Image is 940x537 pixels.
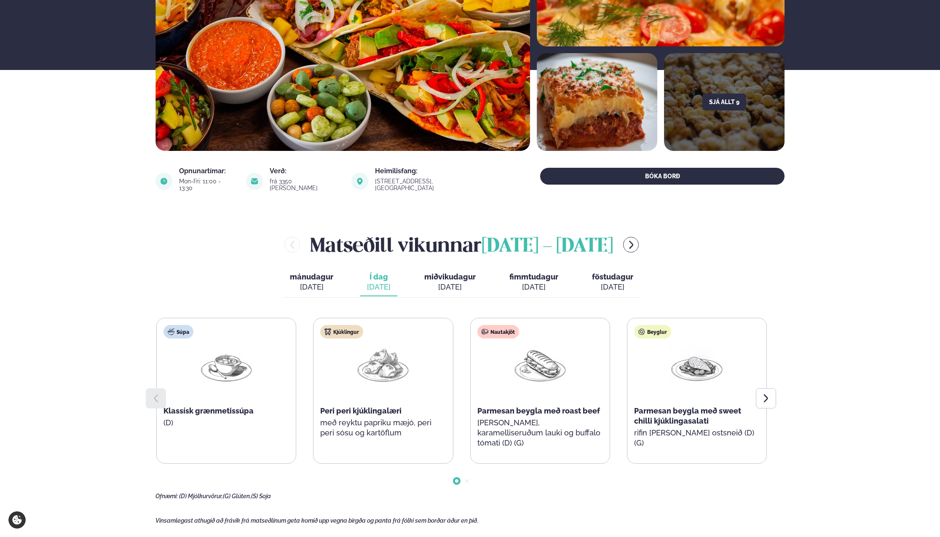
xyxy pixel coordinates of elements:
[251,493,271,499] span: (S) Soja
[179,168,236,175] div: Opnunartímar:
[163,406,254,415] span: Klassísk grænmetissúpa
[503,268,565,296] button: fimmtudagur [DATE]
[324,328,331,335] img: chicken.svg
[375,178,493,191] div: [STREET_ADDRESS], [GEOGRAPHIC_DATA]
[375,168,493,175] div: Heimilisfang:
[155,173,172,190] img: image alt
[290,282,333,292] div: [DATE]
[163,325,193,338] div: Súpa
[367,272,391,282] span: Í dag
[634,428,760,448] p: rifin [PERSON_NAME] ostsneið (D) (G)
[465,479,469,483] span: Go to slide 2
[592,272,633,281] span: föstudagur
[360,268,397,296] button: Í dag [DATE]
[540,168,785,185] button: BÓKA BORÐ
[477,325,519,338] div: Nautakjöt
[367,282,391,292] div: [DATE]
[320,418,446,438] p: með reyktu papriku mæjó, peri peri sósu og kartöflum
[424,282,476,292] div: [DATE]
[592,282,633,292] div: [DATE]
[623,237,639,252] button: menu-btn-right
[310,231,613,258] h2: Matseðill vikunnar
[199,345,253,384] img: Soup.png
[284,237,300,252] button: menu-btn-left
[482,237,613,256] span: [DATE] - [DATE]
[155,517,478,524] span: Vinsamlegast athugið að frávik frá matseðlinum geta komið upp vegna birgða og panta frá fólki sem...
[320,325,363,338] div: Kjúklingur
[270,178,341,191] div: frá 3350 [PERSON_NAME]
[270,168,341,175] div: Verð:
[477,418,603,448] p: [PERSON_NAME], karamelliseruðum lauki og buffalo tómati (D) (G)
[418,268,482,296] button: miðvikudagur [DATE]
[424,272,476,281] span: miðvikudagur
[320,406,402,415] span: Peri peri kjúklingalæri
[702,94,746,110] button: Sjá allt 9
[638,328,645,335] img: bagle-new-16px.svg
[455,479,458,483] span: Go to slide 1
[356,345,410,384] img: Chicken-thighs.png
[670,345,724,384] img: Chicken-breast.png
[585,268,640,296] button: föstudagur [DATE]
[351,173,368,190] img: image alt
[375,183,493,193] a: link
[634,325,671,338] div: Beyglur
[179,178,236,191] div: Mon-Fri: 11:00 - 13:30
[179,493,223,499] span: (D) Mjólkurvörur,
[513,345,567,384] img: Panini.png
[163,418,289,428] p: (D)
[482,328,488,335] img: beef.svg
[509,282,558,292] div: [DATE]
[537,53,657,151] img: image alt
[246,173,263,190] img: image alt
[477,406,600,415] span: Parmesan beygla með roast beef
[223,493,251,499] span: (G) Glúten,
[168,328,174,335] img: soup.svg
[634,406,741,425] span: Parmesan beygla með sweet chilli kjúklingasalati
[155,493,178,499] span: Ofnæmi:
[290,272,333,281] span: mánudagur
[283,268,340,296] button: mánudagur [DATE]
[509,272,558,281] span: fimmtudagur
[8,511,26,529] a: Cookie settings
